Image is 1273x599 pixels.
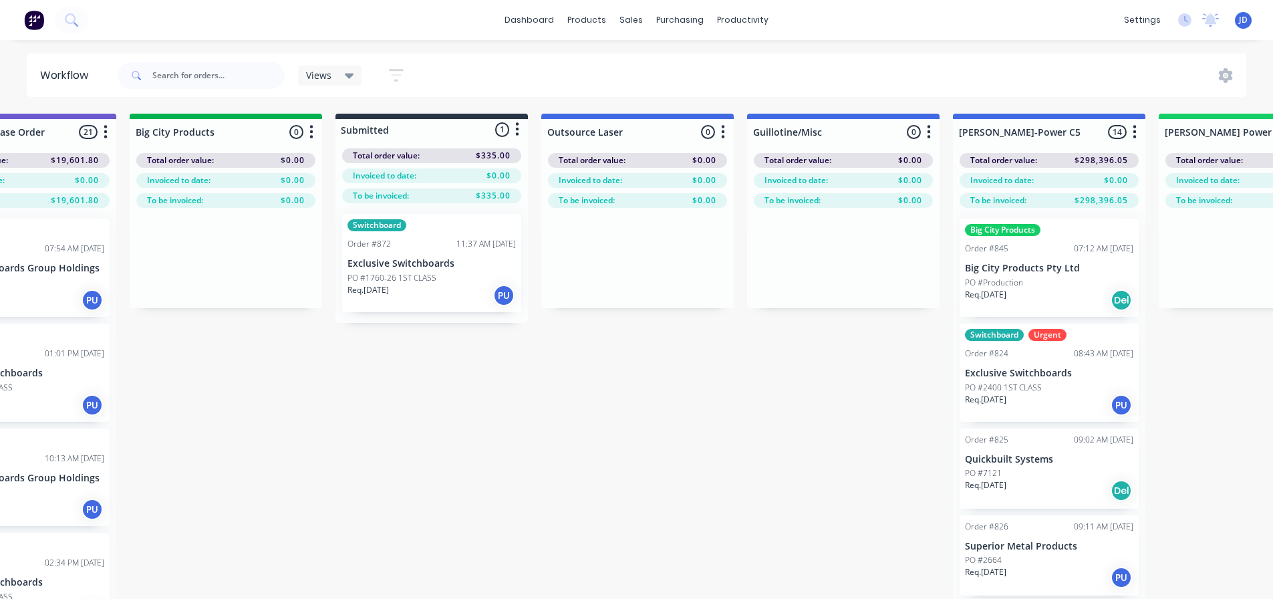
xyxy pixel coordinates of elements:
span: Invoiced to date: [764,174,828,187]
span: $19,601.80 [51,154,99,166]
div: Big City Products [965,224,1040,236]
span: $0.00 [75,174,99,187]
div: products [561,10,613,30]
span: To be invoiced: [1176,195,1232,207]
span: $0.00 [1104,174,1128,187]
div: Order #872 [347,238,391,250]
div: PU [1111,394,1132,416]
div: SwitchboardUrgentOrder #82408:43 AM [DATE]Exclusive SwitchboardsPO #2400 1ST CLASSReq.[DATE]PU [960,324,1139,422]
span: $335.00 [476,150,511,162]
span: Invoiced to date: [1176,174,1240,187]
span: $0.00 [898,154,922,166]
div: Workflow [40,68,95,84]
div: sales [613,10,650,30]
img: Factory [24,10,44,30]
div: purchasing [650,10,710,30]
a: dashboard [498,10,561,30]
div: Order #82509:02 AM [DATE]Quickbuilt SystemsPO #7121Req.[DATE]Del [960,429,1139,509]
p: Req. [DATE] [347,284,389,296]
span: To be invoiced: [764,195,821,207]
span: Total order value: [353,150,420,162]
div: Del [1111,289,1132,311]
span: Invoiced to date: [559,174,622,187]
div: 08:43 AM [DATE] [1074,348,1133,360]
p: Req. [DATE] [965,289,1006,301]
div: 02:34 PM [DATE] [45,557,104,569]
span: $335.00 [476,190,511,202]
span: $0.00 [692,154,716,166]
p: Exclusive Switchboards [347,258,516,269]
div: 07:12 AM [DATE] [1074,243,1133,255]
p: PO #1760-26 1ST CLASS [347,272,436,284]
div: 09:11 AM [DATE] [1074,521,1133,533]
span: Invoiced to date: [353,170,416,182]
span: $0.00 [692,174,716,187]
span: Total order value: [147,154,214,166]
div: PU [493,285,515,306]
input: Search for orders... [152,62,285,89]
p: Req. [DATE] [965,479,1006,491]
span: $0.00 [486,170,511,182]
div: 11:37 AM [DATE] [456,238,516,250]
div: Urgent [1028,329,1067,341]
div: Order #824 [965,348,1008,360]
span: $0.00 [281,174,305,187]
span: $19,601.80 [51,195,99,207]
span: To be invoiced: [559,195,615,207]
p: Req. [DATE] [965,394,1006,406]
div: Order #845 [965,243,1008,255]
div: Big City ProductsOrder #84507:12 AM [DATE]Big City Products Pty LtdPO #ProductionReq.[DATE]Del [960,219,1139,317]
p: Big City Products Pty Ltd [965,263,1133,274]
div: PU [82,289,103,311]
div: Switchboard [347,219,406,231]
span: $0.00 [281,195,305,207]
p: PO #Production [965,277,1023,289]
span: Invoiced to date: [970,174,1034,187]
div: Order #82609:11 AM [DATE]Superior Metal ProductsPO #2664Req.[DATE]PU [960,515,1139,596]
p: Quickbuilt Systems [965,454,1133,465]
div: 09:02 AM [DATE] [1074,434,1133,446]
p: PO #7121 [965,467,1002,479]
p: Exclusive Switchboards [965,368,1133,379]
span: $0.00 [898,195,922,207]
div: Switchboard [965,329,1024,341]
span: $0.00 [692,195,716,207]
div: PU [1111,567,1132,588]
span: Total order value: [559,154,625,166]
span: To be invoiced: [147,195,203,207]
span: JD [1239,14,1248,26]
div: productivity [710,10,775,30]
span: Total order value: [1176,154,1243,166]
span: $0.00 [898,174,922,187]
p: Req. [DATE] [965,566,1006,578]
div: settings [1117,10,1167,30]
div: 01:01 PM [DATE] [45,348,104,360]
span: Total order value: [970,154,1037,166]
p: PO #2400 1ST CLASS [965,382,1042,394]
span: $298,396.05 [1075,154,1128,166]
span: Views [306,68,331,82]
span: To be invoiced: [353,190,409,202]
div: SwitchboardOrder #87211:37 AM [DATE]Exclusive SwitchboardsPO #1760-26 1ST CLASSReq.[DATE]PU [342,214,521,312]
p: Superior Metal Products [965,541,1133,552]
div: 10:13 AM [DATE] [45,453,104,465]
div: PU [82,499,103,520]
span: $298,396.05 [1075,195,1128,207]
span: Total order value: [764,154,831,166]
div: Order #826 [965,521,1008,533]
p: PO #2664 [965,554,1002,566]
div: Del [1111,480,1132,501]
span: $0.00 [281,154,305,166]
div: Order #825 [965,434,1008,446]
span: To be invoiced: [970,195,1026,207]
span: Invoiced to date: [147,174,210,187]
div: 07:54 AM [DATE] [45,243,104,255]
div: PU [82,394,103,416]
